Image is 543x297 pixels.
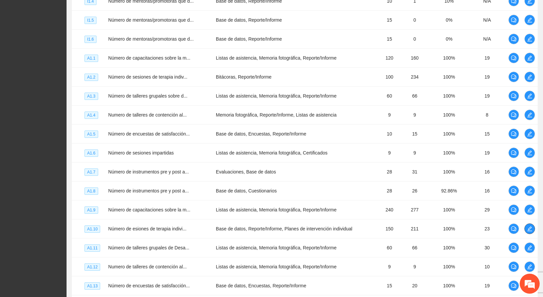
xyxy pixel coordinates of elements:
[508,72,519,82] button: comment
[213,181,379,200] td: Base de datos, Cuestionarios
[430,125,468,144] td: 100%
[524,223,535,234] button: edit
[109,3,125,19] div: Minimizar ventana de chat en vivo
[400,49,430,68] td: 160
[525,112,535,118] span: edit
[400,11,430,30] td: 0
[379,11,400,30] td: 15
[108,17,194,23] span: Número de mentoras/promotoras que d...
[213,106,379,125] td: Memoria fotográfica, Reporte/Informe, Listas de asistencia
[468,144,506,162] td: 19
[468,219,506,238] td: 23
[430,200,468,219] td: 100%
[524,261,535,272] button: edit
[379,276,400,295] td: 15
[213,238,379,257] td: Listas de asistencia, Memoria fotográfica, Reporte/Informe
[85,263,100,271] span: A1.12
[525,188,535,193] span: edit
[85,225,100,233] span: A1.10
[213,162,379,181] td: Evaluaciones, Base de datos
[85,206,98,214] span: A1.9
[379,49,400,68] td: 120
[108,55,190,61] span: Número de capacitaciones sobre la m...
[508,261,519,272] button: comment
[430,30,468,49] td: 0%
[508,53,519,63] button: comment
[108,112,187,118] span: Numero de talleres de contención al...
[508,129,519,139] button: comment
[213,11,379,30] td: Base de datos, Reporte/Informe
[379,200,400,219] td: 240
[524,185,535,196] button: edit
[508,91,519,101] button: comment
[524,204,535,215] button: edit
[108,207,190,212] span: Número de capacitaciones sobre la m...
[430,49,468,68] td: 100%
[524,129,535,139] button: edit
[85,74,98,81] span: A1.2
[525,36,535,42] span: edit
[3,182,127,205] textarea: Escriba su mensaje y pulse “Intro”
[508,110,519,120] button: comment
[213,200,379,219] td: Listas de asistencia, Memoria fotográfica, Reporte/Informe
[85,93,98,100] span: A1.3
[525,55,535,61] span: edit
[85,131,98,138] span: A1.5
[85,55,98,62] span: A1.1
[105,144,213,162] td: Número de sesiones impartidas
[213,30,379,49] td: Base de datos, Reporte/Informe
[400,238,430,257] td: 66
[108,264,187,269] span: Numero de talleres de contención al...
[108,93,187,99] span: Número de talleres grupales sobre d...
[468,125,506,144] td: 15
[85,187,98,195] span: A1.8
[524,166,535,177] button: edit
[468,200,506,219] td: 29
[468,11,506,30] td: N/A
[108,283,190,288] span: Número de encuestas de satisfacción...
[400,162,430,181] td: 31
[525,93,535,99] span: edit
[525,245,535,250] span: edit
[85,149,98,157] span: A1.6
[524,72,535,82] button: edit
[400,106,430,125] td: 9
[213,125,379,144] td: Base de datos, Encuestas, Reporte/Informe
[468,68,506,87] td: 19
[379,162,400,181] td: 28
[213,87,379,106] td: Listas de asistencia, Memoria fotográfica, Reporte/Informe
[400,87,430,106] td: 66
[468,181,506,200] td: 16
[379,30,400,49] td: 15
[430,257,468,276] td: 100%
[430,238,468,257] td: 100%
[39,89,92,156] span: Estamos en línea.
[468,238,506,257] td: 30
[85,36,96,43] span: I1.6
[85,244,100,252] span: A1.11
[508,223,519,234] button: comment
[508,166,519,177] button: comment
[108,188,189,193] span: Número de instrumentos pre y post a...
[524,34,535,44] button: edit
[430,106,468,125] td: 100%
[468,106,506,125] td: 8
[400,30,430,49] td: 0
[379,68,400,87] td: 100
[379,144,400,162] td: 9
[108,36,194,42] span: Número de mentoras/promotoras que d...
[508,34,519,44] button: comment
[379,181,400,200] td: 28
[213,68,379,87] td: Bitácoras, Reporte/Informe
[525,207,535,212] span: edit
[400,68,430,87] td: 234
[524,148,535,158] button: edit
[524,110,535,120] button: edit
[379,87,400,106] td: 60
[430,181,468,200] td: 92.86%
[379,238,400,257] td: 60
[379,257,400,276] td: 9
[525,169,535,174] span: edit
[85,168,98,176] span: A1.7
[468,257,506,276] td: 10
